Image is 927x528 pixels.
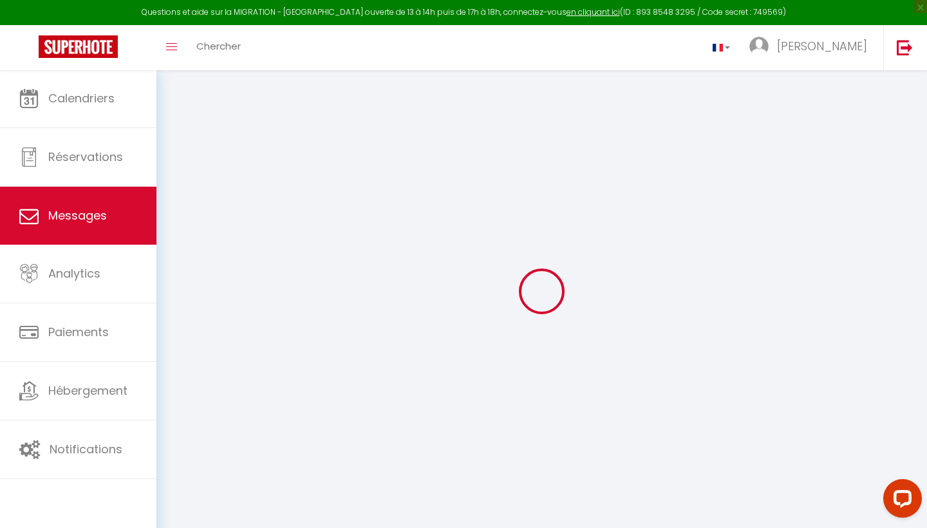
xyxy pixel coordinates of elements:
[50,441,122,457] span: Notifications
[48,382,127,399] span: Hébergement
[39,35,118,58] img: Super Booking
[48,324,109,340] span: Paiements
[566,6,620,17] a: en cliquant ici
[777,38,867,54] span: [PERSON_NAME]
[749,37,769,56] img: ...
[740,25,883,70] a: ... [PERSON_NAME]
[897,39,913,55] img: logout
[187,25,250,70] a: Chercher
[196,39,241,53] span: Chercher
[48,90,115,106] span: Calendriers
[873,474,927,528] iframe: LiveChat chat widget
[48,149,123,165] span: Réservations
[48,207,107,223] span: Messages
[48,265,100,281] span: Analytics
